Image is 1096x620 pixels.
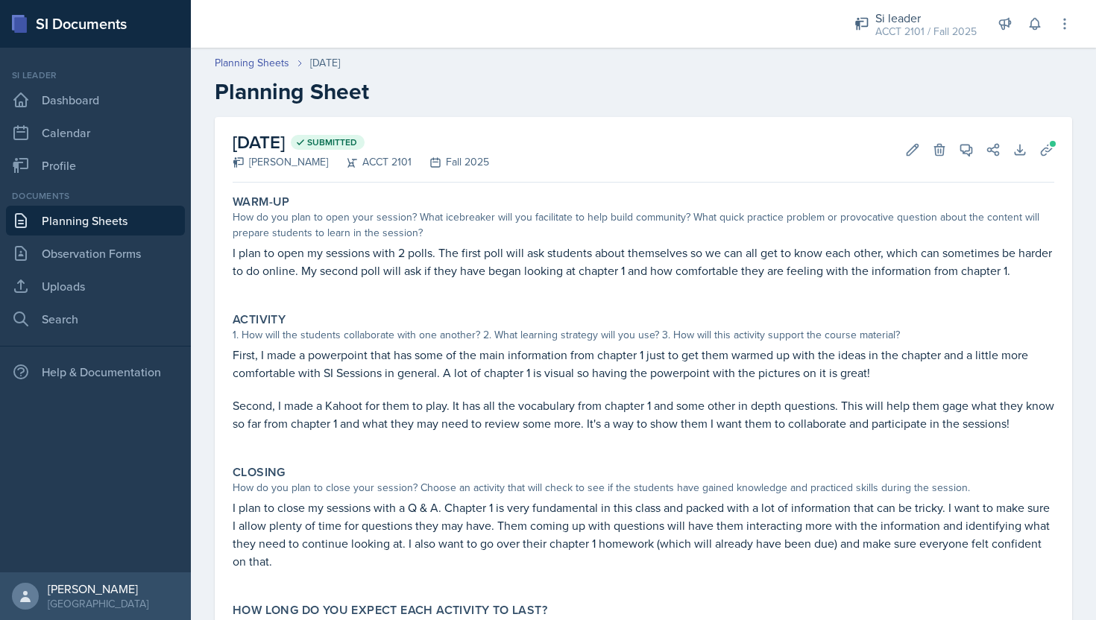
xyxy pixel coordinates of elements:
[233,499,1054,570] p: I plan to close my sessions with a Q & A. Chapter 1 is very fundamental in this class and packed ...
[6,357,185,387] div: Help & Documentation
[233,465,286,480] label: Closing
[233,194,290,209] label: Warm-Up
[233,327,1054,343] div: 1. How will the students collaborate with one another? 2. What learning strategy will you use? 3....
[6,85,185,115] a: Dashboard
[233,346,1054,382] p: First, I made a powerpoint that has some of the main information from chapter 1 just to get them ...
[6,271,185,301] a: Uploads
[233,480,1054,496] div: How do you plan to close your session? Choose an activity that will check to see if the students ...
[6,238,185,268] a: Observation Forms
[233,603,547,618] label: How long do you expect each activity to last?
[233,312,286,327] label: Activity
[6,151,185,180] a: Profile
[215,55,289,71] a: Planning Sheets
[328,154,412,170] div: ACCT 2101
[233,244,1054,279] p: I plan to open my sessions with 2 polls. The first poll will ask students about themselves so we ...
[6,118,185,148] a: Calendar
[233,154,328,170] div: [PERSON_NAME]
[233,129,489,156] h2: [DATE]
[6,189,185,203] div: Documents
[412,154,489,170] div: Fall 2025
[6,69,185,82] div: Si leader
[875,9,977,27] div: Si leader
[233,396,1054,432] p: Second, I made a Kahoot for them to play. It has all the vocabulary from chapter 1 and some other...
[875,24,977,39] div: ACCT 2101 / Fall 2025
[233,209,1054,241] div: How do you plan to open your session? What icebreaker will you facilitate to help build community...
[6,206,185,235] a: Planning Sheets
[48,596,148,611] div: [GEOGRAPHIC_DATA]
[6,304,185,334] a: Search
[48,581,148,596] div: [PERSON_NAME]
[215,78,1072,105] h2: Planning Sheet
[310,55,340,71] div: [DATE]
[307,136,357,148] span: Submitted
